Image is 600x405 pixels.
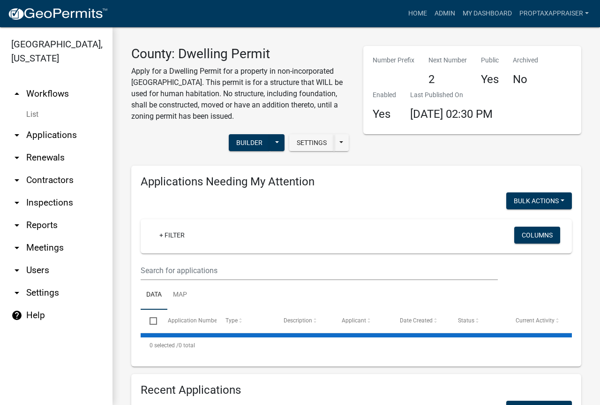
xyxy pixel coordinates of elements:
p: Enabled [373,90,396,100]
i: arrow_drop_down [11,175,22,186]
i: arrow_drop_down [11,152,22,163]
i: arrow_drop_down [11,130,22,141]
h4: No [513,73,538,86]
datatable-header-cell: Applicant [333,310,391,332]
h4: Recent Applications [141,383,572,397]
datatable-header-cell: Status [449,310,507,332]
datatable-header-cell: Type [217,310,275,332]
i: arrow_drop_down [11,265,22,276]
span: Type [225,317,238,324]
datatable-header-cell: Application Number [158,310,217,332]
p: Next Number [428,55,467,65]
p: Number Prefix [373,55,414,65]
p: Public [481,55,499,65]
p: Last Published On [410,90,493,100]
span: Application Number [168,317,219,324]
datatable-header-cell: Select [141,310,158,332]
span: Status [458,317,474,324]
input: Search for applications [141,261,498,280]
span: Date Created [400,317,433,324]
datatable-header-cell: Description [275,310,333,332]
span: [DATE] 02:30 PM [410,107,493,121]
h4: Applications Needing My Attention [141,175,572,189]
div: 0 total [141,334,572,357]
button: Bulk Actions [506,192,572,209]
a: Map [167,280,193,310]
i: arrow_drop_down [11,220,22,231]
i: arrow_drop_up [11,88,22,99]
a: Home [405,5,431,23]
a: Admin [431,5,459,23]
h3: County: Dwelling Permit [131,46,349,62]
h4: 2 [428,73,467,86]
a: My Dashboard [459,5,516,23]
span: Description [284,317,312,324]
h4: Yes [373,107,396,121]
button: Builder [229,134,270,151]
button: Columns [514,227,560,244]
p: Apply for a Dwelling Permit for a property in non-incorporated [GEOGRAPHIC_DATA]. This permit is ... [131,66,349,122]
datatable-header-cell: Current Activity [507,310,565,332]
i: help [11,310,22,321]
a: Data [141,280,167,310]
span: 0 selected / [150,342,179,349]
a: + Filter [152,227,192,244]
a: PropTaxAppraiser [516,5,592,23]
i: arrow_drop_down [11,242,22,253]
span: Applicant [342,317,366,324]
h4: Yes [481,73,499,86]
span: Current Activity [516,317,555,324]
i: arrow_drop_down [11,287,22,298]
datatable-header-cell: Date Created [391,310,449,332]
p: Archived [513,55,538,65]
i: arrow_drop_down [11,197,22,208]
button: Settings [289,134,334,151]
